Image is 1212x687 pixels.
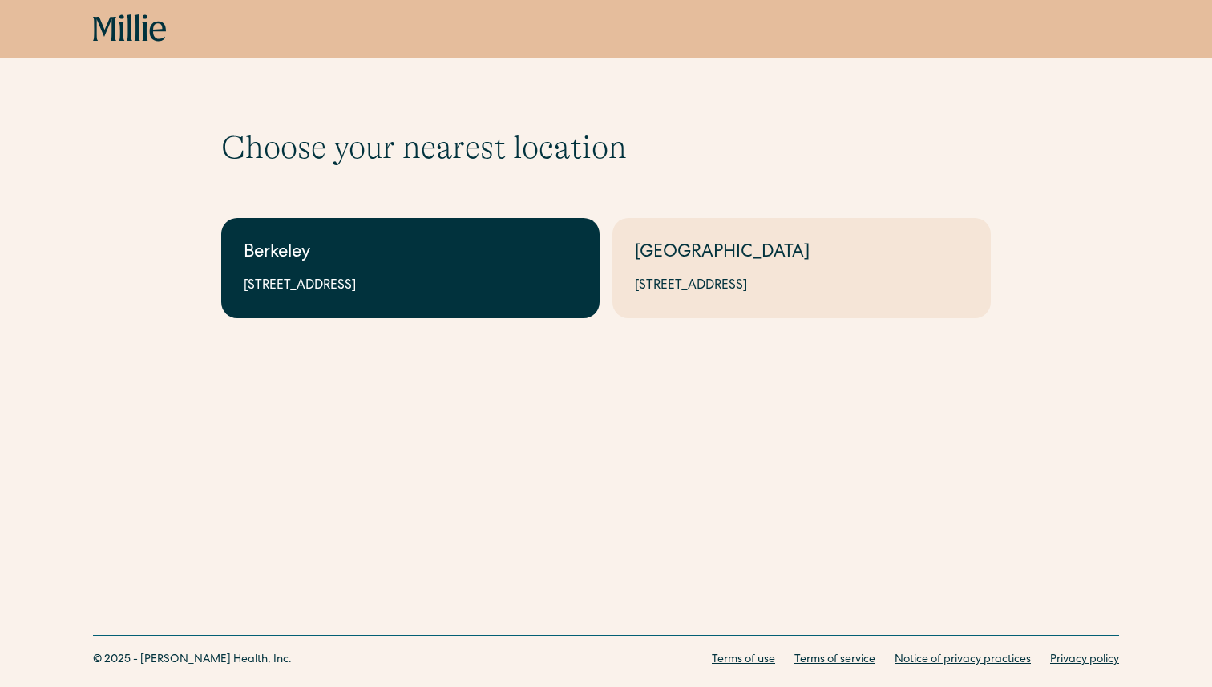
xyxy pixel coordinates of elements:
div: © 2025 - [PERSON_NAME] Health, Inc. [93,652,292,669]
div: [STREET_ADDRESS] [244,277,577,296]
a: Notice of privacy practices [895,652,1031,669]
div: [GEOGRAPHIC_DATA] [635,240,968,267]
a: Terms of service [794,652,875,669]
a: [GEOGRAPHIC_DATA][STREET_ADDRESS] [612,218,991,318]
a: Berkeley[STREET_ADDRESS] [221,218,600,318]
a: Terms of use [712,652,775,669]
div: Berkeley [244,240,577,267]
a: Privacy policy [1050,652,1119,669]
h1: Choose your nearest location [221,128,991,167]
div: [STREET_ADDRESS] [635,277,968,296]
